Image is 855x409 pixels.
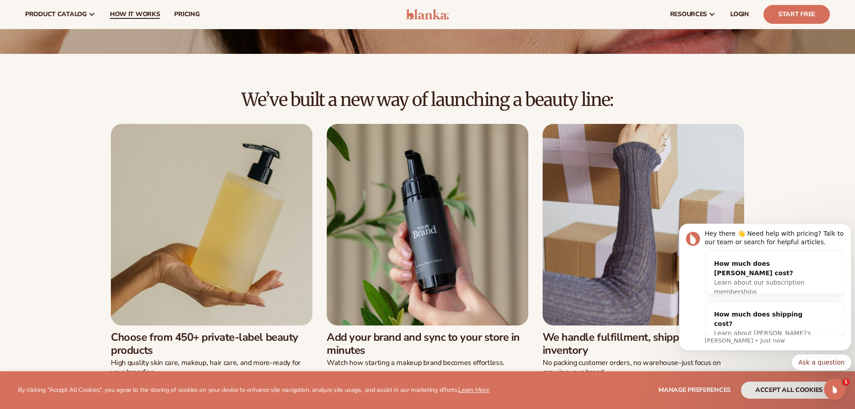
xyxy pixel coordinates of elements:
iframe: Intercom live chat [824,378,846,400]
span: product catalog [25,11,87,18]
p: Watch how starting a makeup brand becomes effortless. [327,358,528,368]
p: By clicking "Accept All Cookies", you agree to the storing of cookies on your device to enhance s... [18,387,489,394]
span: LOGIN [730,11,749,18]
h3: Add your brand and sync to your store in minutes [327,331,528,357]
iframe: Intercom notifications message [675,215,855,376]
span: How It Works [110,11,160,18]
h3: Choose from 450+ private-label beauty products [111,331,312,357]
button: Manage preferences [658,382,731,399]
img: Male hand holding beard wash. [327,124,528,325]
h3: We handle fulfillment, shipping, and inventory [543,331,744,357]
h2: We’ve built a new way of launching a beauty line: [25,90,830,110]
button: accept all cookies [741,382,837,399]
p: High quality skin care, makeup, hair care, and more-ready for your branding. [111,358,312,377]
a: Learn More [458,386,489,394]
p: No packing customer orders, no warehouse–just focus on growing your brand. [543,358,744,377]
span: Manage preferences [658,386,731,394]
span: pricing [174,11,199,18]
span: resources [670,11,707,18]
img: Female moving shipping boxes. [543,124,744,325]
a: Start Free [763,5,830,24]
img: Female hand holding soap bottle. [111,124,312,325]
span: 1 [842,378,850,386]
img: logo [406,9,449,20]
